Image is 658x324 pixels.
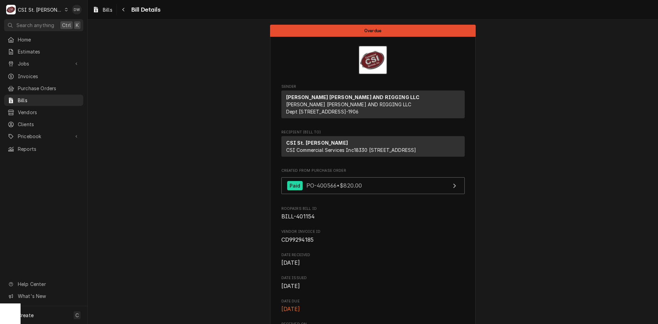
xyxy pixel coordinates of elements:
div: DW [72,5,82,14]
span: CD99294185 [281,237,314,243]
span: [PERSON_NAME] [PERSON_NAME] AND RIGGING LLC Dept [STREET_ADDRESS]-1906 [286,101,412,115]
span: Sender [281,84,465,89]
a: Estimates [4,46,83,57]
div: C [6,5,16,14]
span: Date Due [281,305,465,313]
span: Created From Purchase Order [281,168,465,173]
span: Bills [18,97,80,104]
div: Bill Recipient [281,130,465,160]
span: Roopairs Bill ID [281,206,465,212]
span: Date Due [281,299,465,304]
span: Date Received [281,259,465,267]
span: Date Issued [281,275,465,281]
span: Ctrl [62,22,71,29]
a: Invoices [4,71,83,82]
button: Search anythingCtrlK [4,19,83,31]
span: Recipient (Bill To) [281,130,465,135]
a: Go to Jobs [4,58,83,69]
div: Sender [281,91,465,121]
div: CSI St. Louis's Avatar [6,5,16,14]
a: Purchase Orders [4,83,83,94]
a: Clients [4,119,83,130]
a: Reports [4,143,83,155]
span: Vendor Invoice ID [281,236,465,244]
span: [DATE] [281,306,300,312]
a: Go to Pricebook [4,131,83,142]
a: Bills [4,95,83,106]
span: Vendor Invoice ID [281,229,465,235]
span: Roopairs Bill ID [281,213,465,221]
img: Logo [358,46,387,74]
a: Go to What's New [4,290,83,302]
span: Vendors [18,109,80,116]
span: Date Issued [281,282,465,290]
span: Create [18,312,34,318]
span: Invoices [18,73,80,80]
a: Vendors [4,107,83,118]
div: Paid [287,181,303,190]
div: Date Received [281,252,465,267]
span: [DATE] [281,283,300,289]
span: C [75,312,79,319]
span: Purchase Orders [18,85,80,92]
span: Bill Details [129,5,160,14]
span: Clients [18,121,80,128]
a: Home [4,34,83,45]
span: Pricebook [18,133,70,140]
span: BILL-401154 [281,213,315,220]
span: K [76,22,79,29]
span: Estimates [18,48,80,55]
div: Bill Sender [281,84,465,121]
span: Help Center [18,280,79,288]
div: Vendor Invoice ID [281,229,465,244]
span: Bills [103,6,112,13]
div: Date Issued [281,275,465,290]
div: Recipient (Ship To) [281,136,465,159]
span: What's New [18,292,79,300]
strong: [PERSON_NAME] [PERSON_NAME] AND RIGGING LLC [286,94,420,100]
div: Created From Purchase Order [281,168,465,197]
a: Bills [90,4,115,15]
span: Home [18,36,80,43]
div: Dyane Weber's Avatar [72,5,82,14]
a: Go to Help Center [4,278,83,290]
div: Date Due [281,299,465,313]
div: CSI St. [PERSON_NAME] [18,6,62,13]
div: Received (Bill From) [281,136,465,157]
span: Reports [18,145,80,153]
span: CSI Commercial Services Inc18330 [STREET_ADDRESS] [286,147,416,153]
div: Sender [281,91,465,118]
span: PO-400566 • $820.00 [306,182,362,189]
div: Status [270,25,476,37]
span: Search anything [16,22,54,29]
span: Overdue [364,28,381,33]
span: Jobs [18,60,70,67]
span: Date Received [281,252,465,258]
span: [DATE] [281,260,300,266]
button: Navigate back [118,4,129,15]
div: Roopairs Bill ID [281,206,465,221]
a: View Purchase Order [281,177,465,194]
strong: CSI St. [PERSON_NAME] [286,140,348,146]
